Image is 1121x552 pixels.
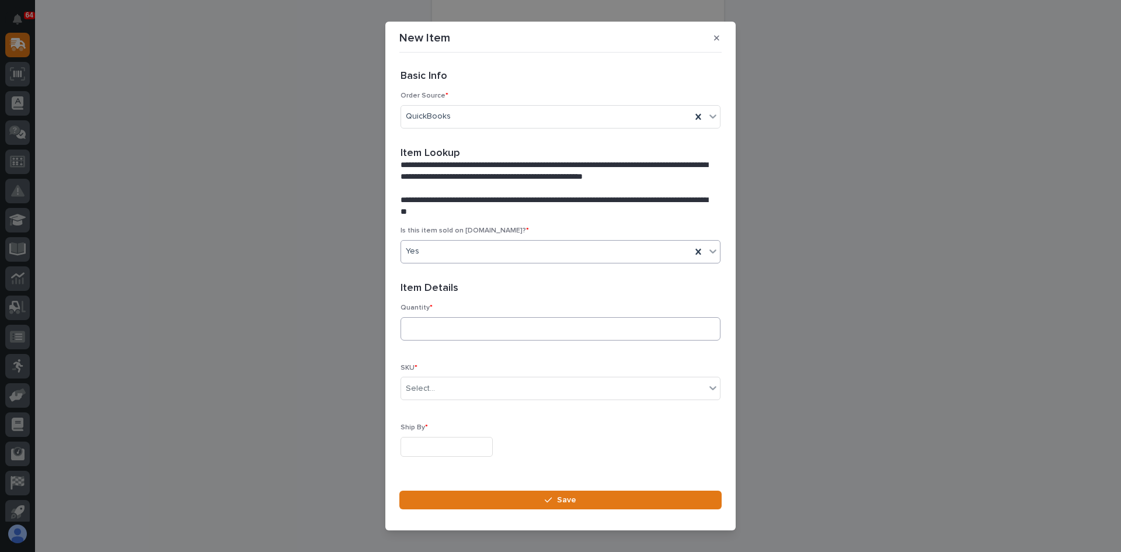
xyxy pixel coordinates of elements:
span: Ship By [401,424,428,431]
button: Save [399,491,722,509]
div: Select... [406,383,435,395]
p: New Item [399,31,450,45]
span: QuickBooks [406,110,451,123]
span: Quantity [401,304,433,311]
span: Is this item sold on [DOMAIN_NAME]? [401,227,529,234]
span: Order Source [401,92,448,99]
h2: Basic Info [401,70,447,83]
span: Save [557,495,576,505]
h2: Item Details [401,282,458,295]
span: Yes [406,245,419,258]
span: SKU [401,364,417,372]
h2: Item Lookup [401,147,460,160]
